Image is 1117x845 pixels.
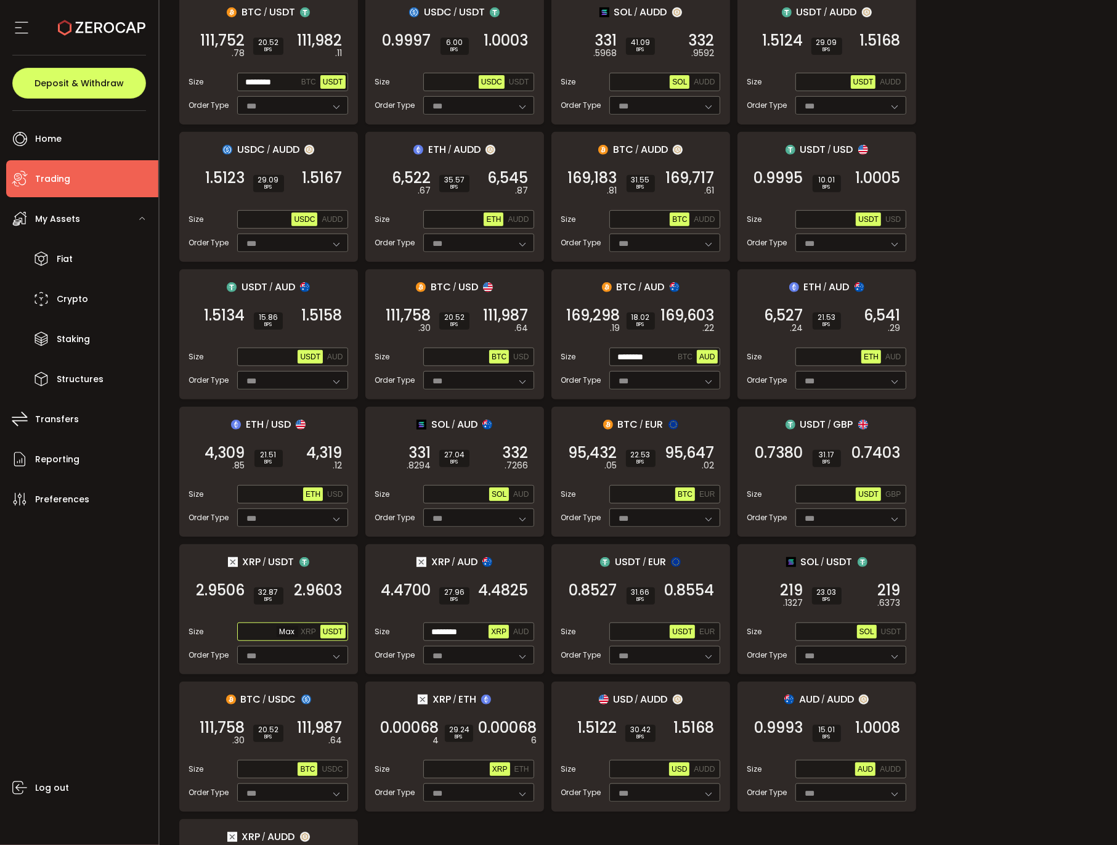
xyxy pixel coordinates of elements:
img: usdt_portfolio.svg [300,7,310,17]
span: Order Type [561,237,601,248]
span: USDC [322,765,343,774]
span: 331 [595,35,617,47]
em: .81 [607,184,617,197]
span: AUD [829,279,850,295]
img: sol_portfolio.png [786,557,796,567]
span: ETH [804,279,822,295]
span: 6,541 [864,309,901,322]
span: 6,522 [392,172,431,184]
i: BPS [258,184,279,191]
img: usdc_portfolio.svg [222,145,232,155]
img: usdt_portfolio.svg [600,557,610,567]
span: AUDD [830,4,857,20]
span: 20.52 [258,39,278,46]
span: USD [672,765,687,774]
span: 1.0003 [484,35,529,47]
span: USDC [294,215,315,224]
img: zuPXiwguUFiBOIQyqLOiXsnnNitlx7q4LCwEbLHADjIpTka+Lip0HH8D0VTrd02z+wEAAAAASUVORK5CYII= [862,7,872,17]
span: 169,603 [661,309,715,322]
em: .61 [705,184,715,197]
span: EUR [699,627,715,636]
span: XRP [491,627,506,636]
button: XRP [490,762,510,776]
button: USDT [670,625,695,639]
button: SOL [670,75,689,89]
span: Size [561,76,576,88]
img: sol_portfolio.png [599,7,609,17]
em: .30 [419,322,431,335]
span: 169,298 [567,309,620,322]
button: AUD [511,625,531,639]
i: BPS [445,46,464,54]
span: Max [277,626,298,637]
img: usdt_portfolio.svg [858,557,867,567]
button: EUR [697,625,717,639]
span: USDT [269,4,295,20]
span: BTC [492,353,506,361]
span: 1.5167 [303,172,343,184]
span: AUD [858,765,873,774]
img: eth_portfolio.svg [789,282,799,292]
span: AUD [513,627,529,636]
button: Deposit & Withdraw [12,68,146,99]
em: .22 [703,322,715,335]
span: AUD [327,353,343,361]
span: 29.09 [258,176,279,184]
em: / [639,282,643,293]
span: AUDD [508,215,529,224]
img: zuPXiwguUFiBOIQyqLOiXsnnNitlx7q4LCwEbLHADjIpTka+Lip0HH8D0VTrd02z+wEAAAAASUVORK5CYII= [485,145,495,155]
button: AUDD [691,762,717,776]
span: ETH [864,353,879,361]
button: AUD [697,350,717,364]
span: XRP [301,627,316,636]
span: AUD [885,353,901,361]
em: / [264,7,267,18]
em: / [824,7,828,18]
img: btc_portfolio.svg [416,282,426,292]
span: Order Type [561,100,601,111]
span: USD [271,417,291,432]
button: USDT [506,75,532,89]
i: BPS [444,184,465,191]
button: USD [669,762,689,776]
span: 111,987 [484,309,529,322]
span: ETH [246,417,264,432]
span: Deposit & Withdraw [35,79,124,88]
button: AUDD [877,762,903,776]
button: BTC [675,350,695,364]
span: USDT [853,78,874,86]
iframe: Chat Widget [972,712,1117,845]
span: XRP [492,765,508,774]
span: AUD [457,417,477,432]
i: BPS [258,46,278,54]
em: .24 [790,322,803,335]
span: 10.01 [818,176,836,184]
button: USDT [851,75,876,89]
span: USDT [672,627,693,636]
span: USDT [242,279,267,295]
button: ETH [512,762,532,776]
img: usdt_portfolio.svg [227,282,237,292]
span: BTC [242,4,262,20]
em: / [452,419,455,430]
button: BTC [298,762,317,776]
span: USDC [424,4,452,20]
span: GBP [885,490,901,499]
span: USDC [481,78,502,86]
span: USD [458,279,478,295]
button: AUDD [877,75,903,89]
img: btc_portfolio.svg [227,7,237,17]
span: 31.55 [632,176,650,184]
span: SOL [859,627,874,636]
button: BTC [489,350,509,364]
button: ETH [484,213,503,226]
span: USD [513,353,529,361]
span: Fiat [57,250,73,268]
img: zuPXiwguUFiBOIQyqLOiXsnnNitlx7q4LCwEbLHADjIpTka+Lip0HH8D0VTrd02z+wEAAAAASUVORK5CYII= [859,695,869,704]
span: Order Type [189,100,229,111]
span: AUDD [272,142,299,157]
em: / [824,282,827,293]
span: ETH [514,765,529,774]
button: USDT [320,625,346,639]
span: BTC [618,417,638,432]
